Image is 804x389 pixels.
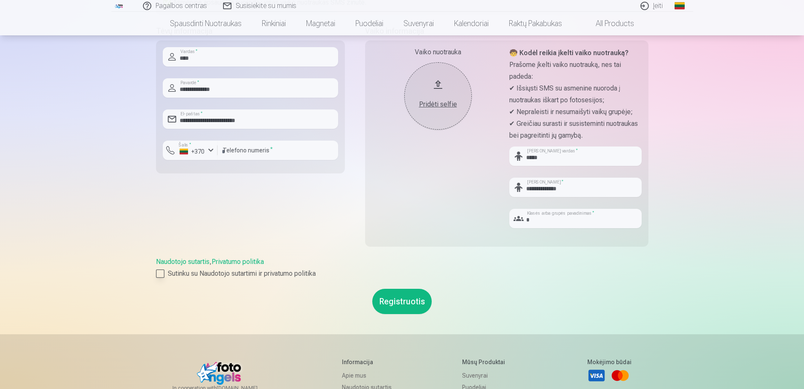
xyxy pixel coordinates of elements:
div: , [156,257,648,279]
a: Raktų pakabukas [499,12,572,35]
p: Prašome įkelti vaiko nuotrauką, nes tai padeda: [509,59,642,83]
p: ✔ Greičiau surasti ir susisteminti nuotraukas bei pagreitinti jų gamybą. [509,118,642,141]
a: All products [572,12,644,35]
p: ✔ Išsiųsti SMS su asmenine nuoroda į nuotraukas iškart po fotosesijos; [509,83,642,106]
h5: Informacija [342,358,398,366]
h5: Mūsų produktai [462,358,523,366]
button: Registruotis [372,289,432,314]
a: Kalendoriai [444,12,499,35]
button: Šalis*+370 [163,141,218,160]
p: ✔ Nepraleisti ir nesumaišyti vaikų grupėje; [509,106,642,118]
div: +370 [180,147,205,156]
div: Vaiko nuotrauka [372,47,504,57]
a: Suvenyrai [462,370,523,381]
a: Naudotojo sutartis [156,258,210,266]
a: Privatumo politika [212,258,264,266]
a: Apie mus [342,370,398,381]
div: Pridėti selfie [413,99,463,109]
strong: 🧒 Kodėl reikia įkelti vaiko nuotrauką? [509,49,629,57]
h5: Mokėjimo būdai [587,358,632,366]
a: Spausdinti nuotraukas [160,12,252,35]
a: Rinkiniai [252,12,296,35]
a: Magnetai [296,12,345,35]
a: Visa [587,366,606,385]
label: Sutinku su Naudotojo sutartimi ir privatumo politika [156,269,648,279]
a: Suvenyrai [393,12,444,35]
a: Mastercard [611,366,629,385]
label: Šalis [176,142,194,148]
a: Puodeliai [345,12,393,35]
button: Pridėti selfie [404,62,472,130]
img: /fa2 [115,3,124,8]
